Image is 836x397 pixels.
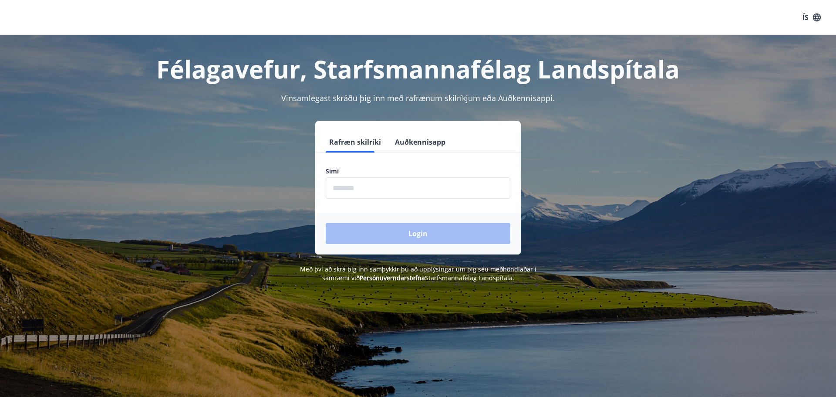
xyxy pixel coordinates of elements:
span: Með því að skrá þig inn samþykkir þú að upplýsingar um þig séu meðhöndlaðar í samræmi við Starfsm... [300,265,536,282]
span: Vinsamlegast skráðu þig inn með rafrænum skilríkjum eða Auðkennisappi. [281,93,555,103]
button: ÍS [798,10,826,25]
button: Auðkennisapp [391,132,449,153]
button: Rafræn skilríki [326,132,384,153]
label: Sími [326,167,510,176]
h1: Félagavefur, Starfsmannafélag Landspítala [115,52,721,85]
a: Persónuverndarstefna [360,274,425,282]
